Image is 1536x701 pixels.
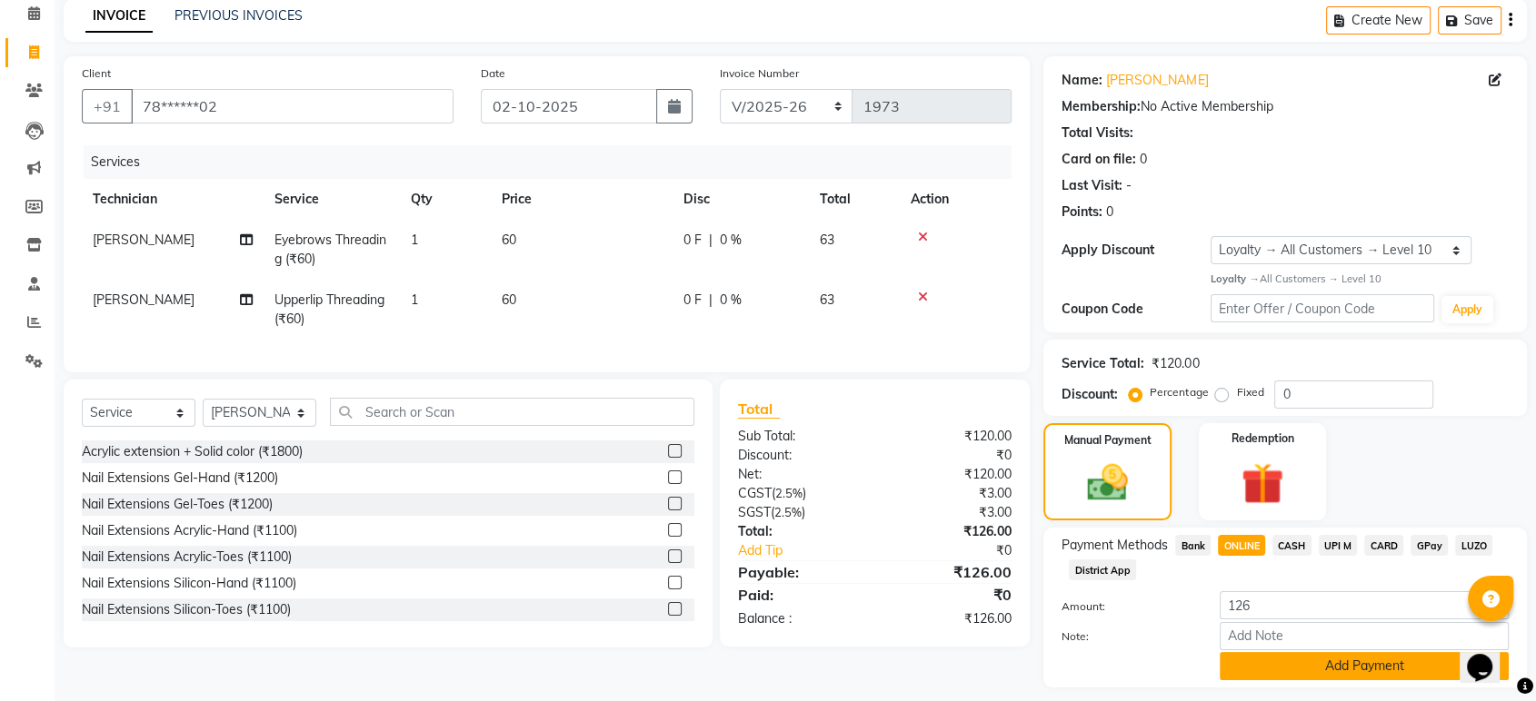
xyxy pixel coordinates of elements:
[1438,6,1501,35] button: Save
[1220,622,1509,650] input: Add Note
[1140,150,1147,169] div: 0
[900,541,1025,560] div: ₹0
[1218,535,1265,556] span: ONLINE
[724,541,900,560] a: Add Tip
[1062,97,1509,116] div: No Active Membership
[1062,385,1118,404] div: Discount:
[775,486,803,500] span: 2.5%
[1074,459,1140,506] img: _cash.svg
[1106,71,1208,90] a: [PERSON_NAME]
[1231,430,1293,447] label: Redemption
[1062,97,1141,116] div: Membership:
[1062,300,1211,319] div: Coupon Code
[820,291,834,308] span: 63
[875,584,1026,606] div: ₹0
[1152,354,1199,373] div: ₹120.00
[724,465,875,484] div: Net:
[82,442,303,461] div: Acrylic extension + Solid color (₹1800)
[875,465,1026,484] div: ₹120.00
[875,427,1026,446] div: ₹120.00
[875,522,1026,541] div: ₹126.00
[1062,123,1133,143] div: Total Visits:
[93,232,194,248] span: [PERSON_NAME]
[1062,71,1102,90] div: Name:
[82,600,291,619] div: Nail Extensions Silicon-Toes (₹1100)
[900,179,1012,220] th: Action
[1048,598,1206,615] label: Amount:
[683,291,702,310] span: 0 F
[93,291,194,308] span: [PERSON_NAME]
[875,446,1026,465] div: ₹0
[720,291,742,310] span: 0 %
[724,427,875,446] div: Sub Total:
[82,65,111,82] label: Client
[82,521,297,540] div: Nail Extensions Acrylic-Hand (₹1100)
[411,291,418,308] span: 1
[82,548,292,567] div: Nail Extensions Acrylic-Toes (₹1100)
[724,503,875,522] div: ( )
[131,89,454,123] input: Search by Name/Mobile/Email/Code
[809,179,900,220] th: Total
[1062,202,1102,222] div: Points:
[1062,176,1122,195] div: Last Visit:
[1228,458,1296,510] img: _gift.svg
[411,232,418,248] span: 1
[330,398,694,426] input: Search or Scan
[491,179,673,220] th: Price
[720,231,742,250] span: 0 %
[738,485,772,501] span: CGST
[709,231,713,250] span: |
[820,232,834,248] span: 63
[1126,176,1132,195] div: -
[1319,535,1358,556] span: UPI M
[1441,296,1493,323] button: Apply
[274,232,386,267] span: Eyebrows Threading (₹60)
[738,400,780,419] span: Total
[84,145,1025,179] div: Services
[1220,591,1509,619] input: Amount
[1048,628,1206,645] label: Note:
[1411,535,1448,556] span: GPay
[82,89,133,123] button: +91
[1236,384,1263,400] label: Fixed
[1150,384,1208,400] label: Percentage
[1220,652,1509,680] button: Add Payment
[774,505,802,519] span: 2.5%
[875,609,1026,628] div: ₹126.00
[82,469,278,488] div: Nail Extensions Gel-Hand (₹1200)
[1326,6,1431,35] button: Create New
[1062,241,1211,260] div: Apply Discount
[875,484,1026,503] div: ₹3.00
[400,179,491,220] th: Qty
[481,65,505,82] label: Date
[724,484,875,503] div: ( )
[1211,294,1434,322] input: Enter Offer / Coupon Code
[1211,272,1259,285] strong: Loyalty →
[175,7,303,24] a: PREVIOUS INVOICES
[1272,535,1312,556] span: CASH
[875,561,1026,583] div: ₹126.00
[274,291,384,327] span: Upperlip Threading (₹60)
[1062,354,1144,373] div: Service Total:
[720,65,799,82] label: Invoice Number
[683,231,702,250] span: 0 F
[1062,150,1136,169] div: Card on file:
[1064,432,1152,449] label: Manual Payment
[724,522,875,541] div: Total:
[1062,536,1168,555] span: Payment Methods
[1175,535,1211,556] span: Bank
[502,232,516,248] span: 60
[1069,559,1136,580] span: District App
[673,179,809,220] th: Disc
[82,574,296,593] div: Nail Extensions Silicon-Hand (₹1100)
[875,503,1026,522] div: ₹3.00
[82,179,264,220] th: Technician
[1460,628,1518,683] iframe: chat widget
[82,495,273,514] div: Nail Extensions Gel-Toes (₹1200)
[1106,202,1113,222] div: 0
[724,584,875,606] div: Paid:
[502,291,516,308] span: 60
[1455,535,1492,556] span: LUZO
[709,291,713,310] span: |
[738,504,771,520] span: SGST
